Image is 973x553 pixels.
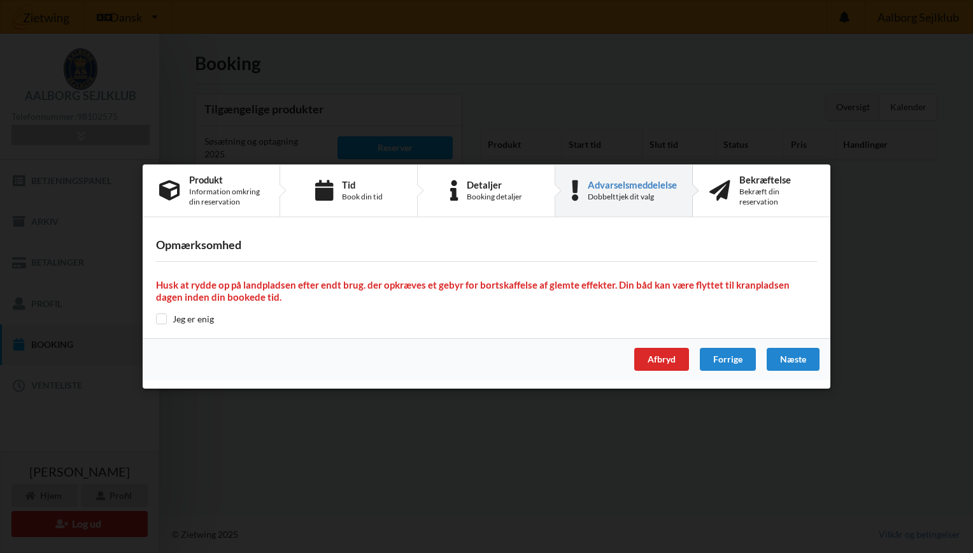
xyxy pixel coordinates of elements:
[467,180,522,190] div: Detaljer
[588,180,677,190] div: Advarselsmeddelelse
[767,348,820,371] div: Næste
[739,175,814,185] div: Bekræftelse
[189,175,263,185] div: Produkt
[156,313,214,324] label: Jeg er enig
[342,180,383,190] div: Tid
[467,192,522,202] div: Booking detaljer
[342,192,383,202] div: Book din tid
[739,187,814,207] div: Bekræft din reservation
[156,279,817,304] h4: Husk at rydde op på landpladsen efter endt brug. der opkræves et gebyr for bortskaffelse af glemt...
[588,192,677,202] div: Dobbelttjek dit valg
[700,348,756,371] div: Forrige
[189,187,263,207] div: Information omkring din reservation
[634,348,689,371] div: Afbryd
[156,238,817,252] h3: Opmærksomhed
